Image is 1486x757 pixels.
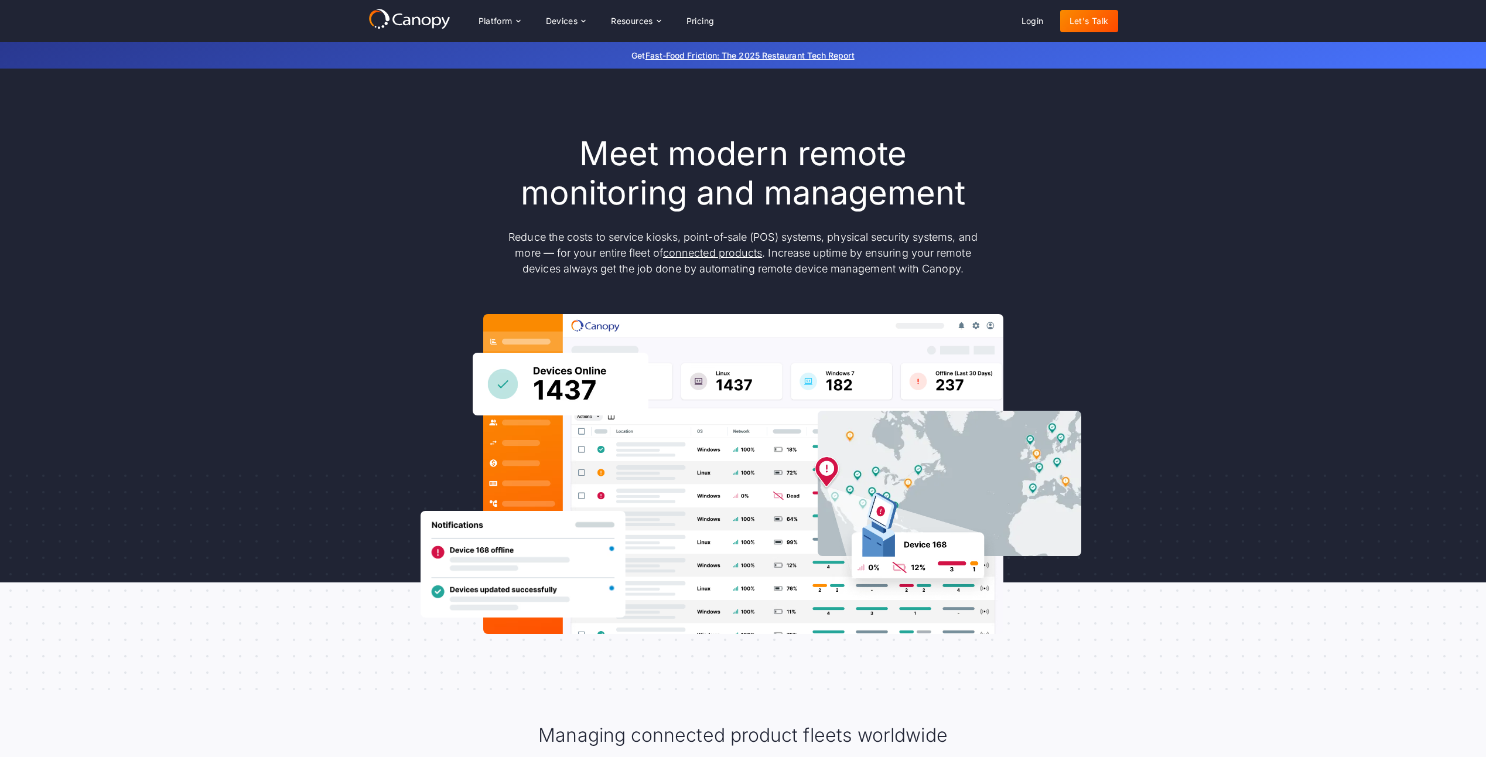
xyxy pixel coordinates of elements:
[1012,10,1053,32] a: Login
[611,17,653,25] div: Resources
[538,723,947,748] h2: Managing connected product fleets worldwide
[546,17,578,25] div: Devices
[1060,10,1118,32] a: Let's Talk
[473,353,648,415] img: Canopy sees how many devices are online
[602,9,669,33] div: Resources
[537,9,595,33] div: Devices
[677,10,724,32] a: Pricing
[479,17,513,25] div: Platform
[663,247,762,259] a: connected products
[645,50,855,60] a: Fast-Food Friction: The 2025 Restaurant Tech Report
[497,134,989,213] h1: Meet modern remote monitoring and management
[469,9,530,33] div: Platform
[497,229,989,277] p: Reduce the costs to service kiosks, point-of-sale (POS) systems, physical security systems, and m...
[456,49,1030,62] p: Get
